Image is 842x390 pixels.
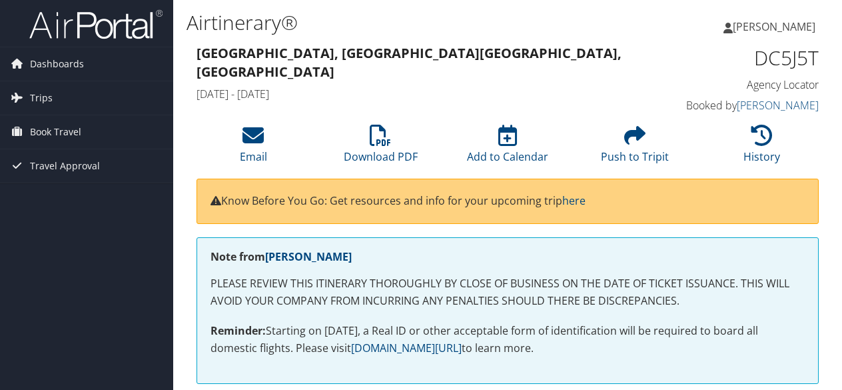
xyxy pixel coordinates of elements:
[601,132,669,164] a: Push to Tripit
[678,77,819,92] h4: Agency Locator
[723,7,829,47] a: [PERSON_NAME]
[344,132,418,164] a: Download PDF
[240,132,267,164] a: Email
[210,323,266,338] strong: Reminder:
[197,87,658,101] h4: [DATE] - [DATE]
[187,9,615,37] h1: Airtinerary®
[197,44,622,81] strong: [GEOGRAPHIC_DATA], [GEOGRAPHIC_DATA] [GEOGRAPHIC_DATA], [GEOGRAPHIC_DATA]
[737,98,819,113] a: [PERSON_NAME]
[30,115,81,149] span: Book Travel
[265,249,352,264] a: [PERSON_NAME]
[30,47,84,81] span: Dashboards
[678,44,819,72] h1: DC5J5T
[467,132,548,164] a: Add to Calendar
[733,19,815,34] span: [PERSON_NAME]
[210,193,805,210] p: Know Before You Go: Get resources and info for your upcoming trip
[743,132,780,164] a: History
[210,249,352,264] strong: Note from
[29,9,163,40] img: airportal-logo.png
[210,275,805,309] p: PLEASE REVIEW THIS ITINERARY THOROUGHLY BY CLOSE OF BUSINESS ON THE DATE OF TICKET ISSUANCE. THIS...
[210,323,805,357] p: Starting on [DATE], a Real ID or other acceptable form of identification will be required to boar...
[30,149,100,183] span: Travel Approval
[678,98,819,113] h4: Booked by
[30,81,53,115] span: Trips
[351,341,462,355] a: [DOMAIN_NAME][URL]
[562,193,586,208] a: here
